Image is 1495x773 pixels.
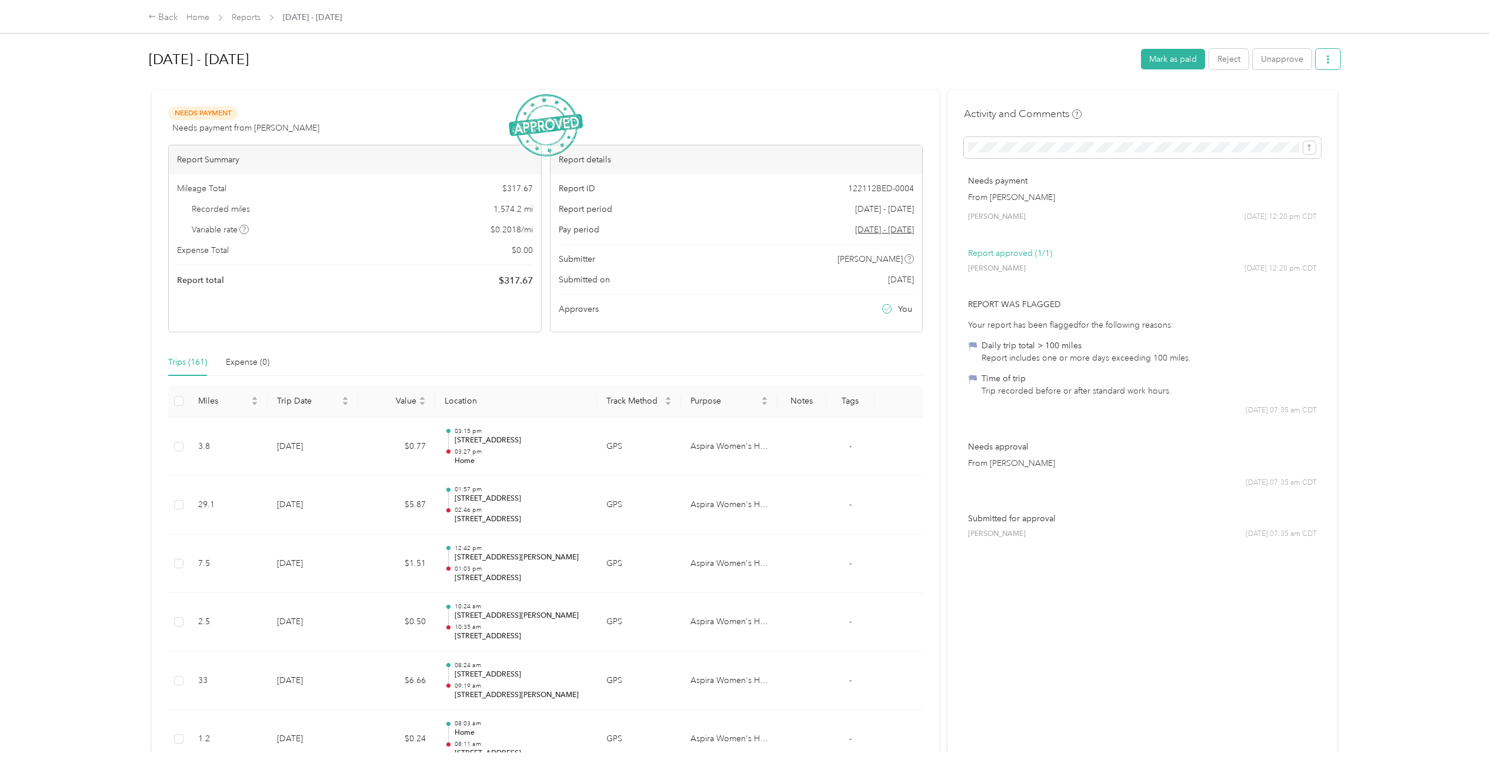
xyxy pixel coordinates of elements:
p: [STREET_ADDRESS] [455,748,588,759]
div: Back [148,11,179,25]
p: Home [455,728,588,738]
span: [DATE] - [DATE] [283,11,342,24]
p: [STREET_ADDRESS][PERSON_NAME] [455,611,588,621]
p: 02:46 pm [455,506,588,514]
td: $0.50 [358,593,436,652]
p: 12:42 pm [455,544,588,552]
span: [DATE] 07:35 am CDT [1246,405,1317,416]
p: From [PERSON_NAME] [968,191,1317,204]
span: [PERSON_NAME] [968,212,1026,222]
span: caret-down [665,400,672,407]
div: Report details [550,145,923,174]
th: Tags [826,385,875,418]
span: caret-down [342,400,349,407]
td: Aspira Women's Health [681,710,778,769]
span: Miles [198,396,249,406]
p: [STREET_ADDRESS] [455,514,588,525]
div: Trips (161) [168,356,207,369]
iframe: Everlance-gr Chat Button Frame [1429,707,1495,773]
td: 33 [189,652,268,711]
td: 29.1 [189,476,268,535]
span: Expense Total [177,244,229,256]
span: - [849,734,852,744]
p: 08:11 am [455,740,588,748]
td: Aspira Women's Health [681,652,778,711]
span: [DATE] 12:20 pm CDT [1244,212,1317,222]
p: [STREET_ADDRESS] [455,669,588,680]
span: Purpose [690,396,759,406]
span: Report period [559,203,612,215]
p: [STREET_ADDRESS] [455,573,588,584]
a: Reports [232,12,261,22]
span: Value [368,396,417,406]
span: Needs Payment [168,106,238,120]
p: Needs payment [968,175,1317,187]
span: caret-up [665,395,672,402]
p: 08:03 am [455,719,588,728]
span: - [849,499,852,509]
span: You [898,303,912,315]
p: 10:24 am [455,602,588,611]
span: - [849,441,852,451]
img: ApprovedStamp [509,94,583,157]
td: Aspira Women's Health [681,535,778,594]
th: Notes [777,385,826,418]
td: GPS [597,418,681,477]
div: Daily trip total > 100 miles [982,339,1191,352]
td: $5.87 [358,476,436,535]
td: GPS [597,476,681,535]
td: [DATE] [268,476,358,535]
td: GPS [597,652,681,711]
p: 09:19 am [455,682,588,690]
td: [DATE] [268,652,358,711]
td: Aspira Women's Health [681,593,778,652]
td: [DATE] [268,418,358,477]
span: Track Method [606,396,662,406]
p: [STREET_ADDRESS][PERSON_NAME] [455,690,588,701]
span: - [849,558,852,568]
p: 01:03 pm [455,565,588,573]
div: Expense (0) [226,356,269,369]
span: caret-down [419,400,426,407]
span: caret-up [761,395,768,402]
span: $ 0.00 [512,244,533,256]
span: Mileage Total [177,182,226,195]
span: Approvers [559,303,599,315]
td: $0.77 [358,418,436,477]
span: caret-up [419,395,426,402]
h4: Activity and Comments [964,106,1082,121]
div: Time of trip [982,372,1172,385]
td: $0.24 [358,710,436,769]
p: 03:27 pm [455,448,588,456]
span: Submitted on [559,274,610,286]
td: [DATE] [268,535,358,594]
span: [DATE] 07:35 am CDT [1246,478,1317,488]
span: Submitter [559,253,595,265]
span: Report ID [559,182,595,195]
th: Miles [189,385,268,418]
span: Variable rate [192,224,249,236]
span: caret-up [251,395,258,402]
button: Mark as paid [1141,49,1205,69]
td: [DATE] [268,710,358,769]
td: $1.51 [358,535,436,594]
p: [STREET_ADDRESS] [455,435,588,446]
td: Aspira Women's Health [681,476,778,535]
p: Submitted for approval [968,512,1317,525]
span: $ 0.2018 / mi [490,224,533,236]
td: 2.5 [189,593,268,652]
td: GPS [597,593,681,652]
th: Trip Date [268,385,358,418]
span: [DATE] - [DATE] [855,203,914,215]
td: GPS [597,710,681,769]
span: Needs payment from [PERSON_NAME] [172,122,319,134]
span: caret-up [342,395,349,402]
span: 122112BED-0004 [848,182,914,195]
p: 08:24 am [455,661,588,669]
p: Needs approval [968,441,1317,453]
div: Report Summary [169,145,541,174]
span: $ 317.67 [502,182,533,195]
span: [PERSON_NAME] [837,253,903,265]
td: 3.8 [189,418,268,477]
span: [PERSON_NAME] [968,529,1026,539]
